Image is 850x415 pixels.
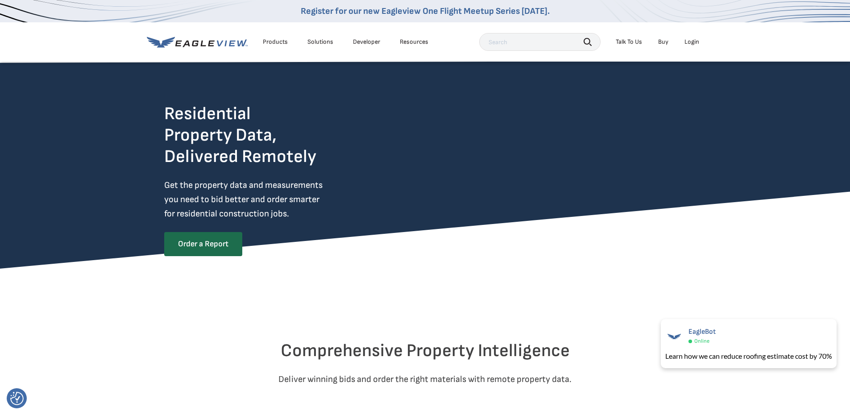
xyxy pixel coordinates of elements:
[164,103,316,167] h2: Residential Property Data, Delivered Remotely
[694,338,709,344] span: Online
[263,38,288,46] div: Products
[307,38,333,46] div: Solutions
[164,178,360,221] p: Get the property data and measurements you need to bid better and order smarter for residential c...
[665,328,683,345] img: EagleBot
[301,6,550,17] a: Register for our new Eagleview One Flight Meetup Series [DATE].
[479,33,601,51] input: Search
[164,340,686,361] h2: Comprehensive Property Intelligence
[688,328,716,336] span: EagleBot
[684,38,699,46] div: Login
[164,372,686,386] p: Deliver winning bids and order the right materials with remote property data.
[658,38,668,46] a: Buy
[665,351,832,361] div: Learn how we can reduce roofing estimate cost by 70%
[10,392,24,405] button: Consent Preferences
[10,392,24,405] img: Revisit consent button
[353,38,380,46] a: Developer
[616,38,642,46] div: Talk To Us
[164,232,242,256] a: Order a Report
[400,38,428,46] div: Resources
